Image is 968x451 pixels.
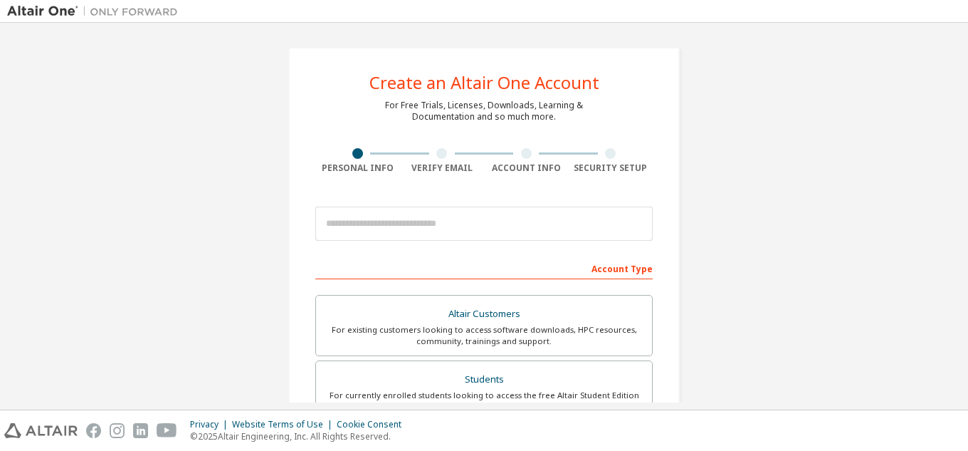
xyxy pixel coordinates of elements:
img: altair_logo.svg [4,423,78,438]
div: Privacy [190,419,232,430]
div: Account Info [484,162,569,174]
div: Cookie Consent [337,419,410,430]
div: Personal Info [315,162,400,174]
div: For existing customers looking to access software downloads, HPC resources, community, trainings ... [325,324,643,347]
img: Altair One [7,4,185,19]
div: Students [325,370,643,390]
img: youtube.svg [157,423,177,438]
div: Account Type [315,256,653,279]
img: instagram.svg [110,423,125,438]
div: Website Terms of Use [232,419,337,430]
div: For Free Trials, Licenses, Downloads, Learning & Documentation and so much more. [385,100,583,123]
div: Create an Altair One Account [369,74,599,91]
div: Altair Customers [325,304,643,324]
img: facebook.svg [86,423,101,438]
div: Security Setup [569,162,653,174]
div: Verify Email [400,162,485,174]
p: © 2025 Altair Engineering, Inc. All Rights Reserved. [190,430,410,442]
div: For currently enrolled students looking to access the free Altair Student Edition bundle and all ... [325,390,643,413]
img: linkedin.svg [133,423,148,438]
